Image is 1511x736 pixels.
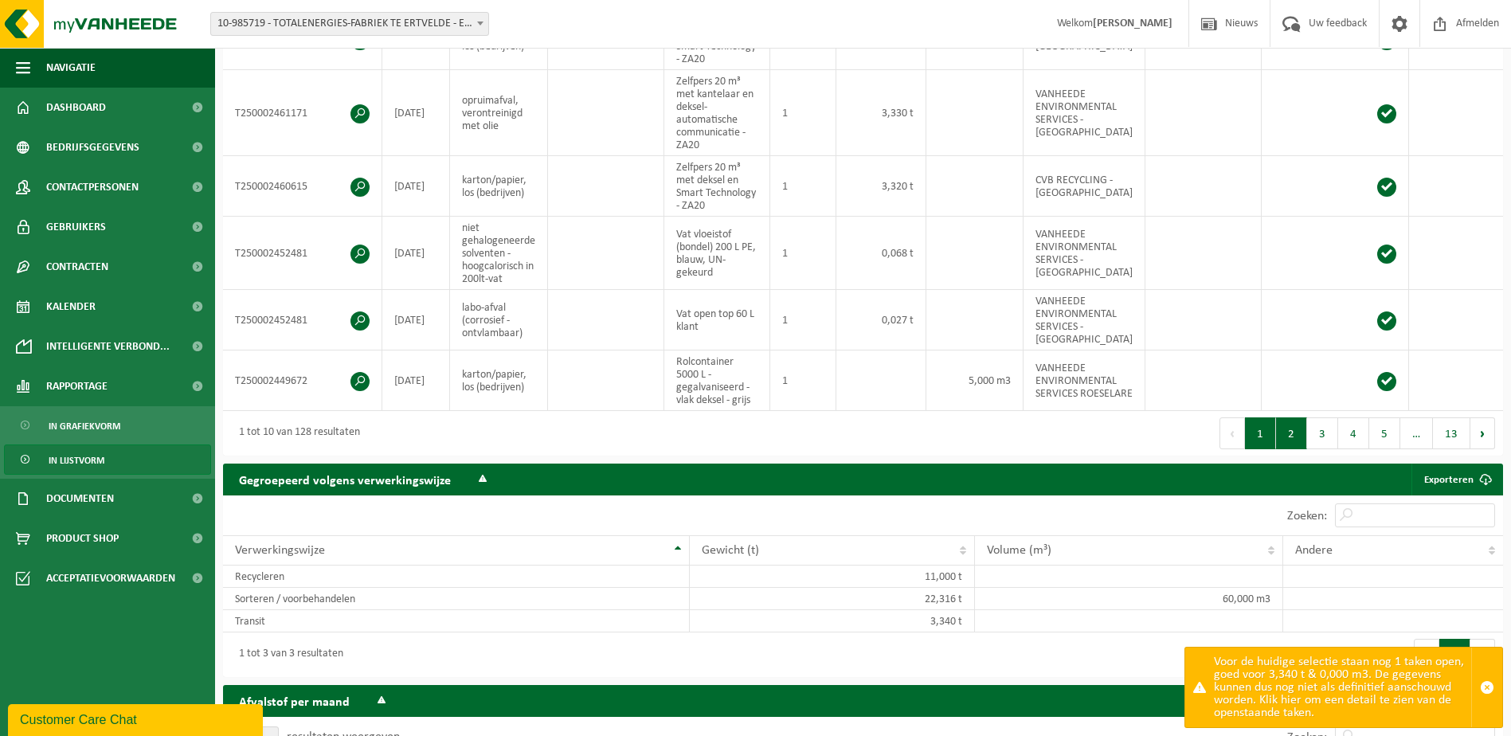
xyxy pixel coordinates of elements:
[702,544,759,557] span: Gewicht (t)
[1338,417,1369,449] button: 4
[1024,156,1145,217] td: CVB RECYCLING - [GEOGRAPHIC_DATA]
[1295,544,1333,557] span: Andere
[770,290,836,350] td: 1
[1024,70,1145,156] td: VANHEEDE ENVIRONMENTAL SERVICES - [GEOGRAPHIC_DATA]
[4,444,211,475] a: In lijstvorm
[223,70,382,156] td: T250002461171
[46,48,96,88] span: Navigatie
[664,290,770,350] td: Vat open top 60 L klant
[664,217,770,290] td: Vat vloeistof (bondel) 200 L PE, blauw, UN-gekeurd
[836,290,926,350] td: 0,027 t
[1024,350,1145,411] td: VANHEEDE ENVIRONMENTAL SERVICES ROESELARE
[1470,639,1495,671] button: Next
[1214,648,1471,727] div: Voor de huidige selectie staan nog 1 taken open, goed voor 3,340 t & 0,000 m3. De gegevens kunnen...
[1411,464,1501,495] a: Exporteren
[1276,417,1307,449] button: 2
[664,70,770,156] td: Zelfpers 20 m³ met kantelaar en deksel-automatische communicatie - ZA20
[770,350,836,411] td: 1
[770,70,836,156] td: 1
[46,247,108,287] span: Contracten
[46,88,106,127] span: Dashboard
[690,566,975,588] td: 11,000 t
[49,445,104,476] span: In lijstvorm
[1287,510,1327,523] label: Zoeken:
[1369,417,1400,449] button: 5
[926,350,1024,411] td: 5,000 m3
[1470,417,1495,449] button: Next
[223,610,690,632] td: Transit
[450,70,548,156] td: opruimafval, verontreinigd met olie
[46,127,139,167] span: Bedrijfsgegevens
[975,588,1282,610] td: 60,000 m3
[223,156,382,217] td: T250002460615
[836,156,926,217] td: 3,320 t
[8,701,266,736] iframe: chat widget
[46,167,139,207] span: Contactpersonen
[1219,417,1245,449] button: Previous
[231,419,360,448] div: 1 tot 10 van 128 resultaten
[231,640,343,669] div: 1 tot 3 van 3 resultaten
[46,366,108,406] span: Rapportage
[664,350,770,411] td: Rolcontainer 5000 L - gegalvaniseerd - vlak deksel - grijs
[382,350,450,411] td: [DATE]
[1400,417,1433,449] span: …
[382,290,450,350] td: [DATE]
[450,156,548,217] td: karton/papier, los (bedrijven)
[46,479,114,519] span: Documenten
[987,544,1051,557] span: Volume (m³)
[690,610,975,632] td: 3,340 t
[46,207,106,247] span: Gebruikers
[770,156,836,217] td: 1
[223,685,366,716] h2: Afvalstof per maand
[690,588,975,610] td: 22,316 t
[1307,417,1338,449] button: 3
[1245,417,1276,449] button: 1
[836,217,926,290] td: 0,068 t
[223,566,690,588] td: Recycleren
[1093,18,1172,29] strong: [PERSON_NAME]
[1439,639,1470,671] button: 1
[450,217,548,290] td: niet gehalogeneerde solventen - hoogcalorisch in 200lt-vat
[211,13,488,35] span: 10-985719 - TOTALENERGIES-FABRIEK TE ERTVELDE - ERTVELDE
[49,411,120,441] span: In grafiekvorm
[4,410,211,440] a: In grafiekvorm
[223,290,382,350] td: T250002452481
[1024,290,1145,350] td: VANHEEDE ENVIRONMENTAL SERVICES - [GEOGRAPHIC_DATA]
[1414,639,1439,671] button: Previous
[223,464,467,495] h2: Gegroepeerd volgens verwerkingswijze
[46,327,170,366] span: Intelligente verbond...
[836,70,926,156] td: 3,330 t
[223,350,382,411] td: T250002449672
[46,558,175,598] span: Acceptatievoorwaarden
[450,350,548,411] td: karton/papier, los (bedrijven)
[382,70,450,156] td: [DATE]
[223,217,382,290] td: T250002452481
[223,588,690,610] td: Sorteren / voorbehandelen
[1024,217,1145,290] td: VANHEEDE ENVIRONMENTAL SERVICES - [GEOGRAPHIC_DATA]
[770,217,836,290] td: 1
[664,156,770,217] td: Zelfpers 20 m³ met deksel en Smart Technology - ZA20
[382,217,450,290] td: [DATE]
[235,544,325,557] span: Verwerkingswijze
[450,290,548,350] td: labo-afval (corrosief - ontvlambaar)
[210,12,489,36] span: 10-985719 - TOTALENERGIES-FABRIEK TE ERTVELDE - ERTVELDE
[46,519,119,558] span: Product Shop
[382,156,450,217] td: [DATE]
[46,287,96,327] span: Kalender
[1433,417,1470,449] button: 13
